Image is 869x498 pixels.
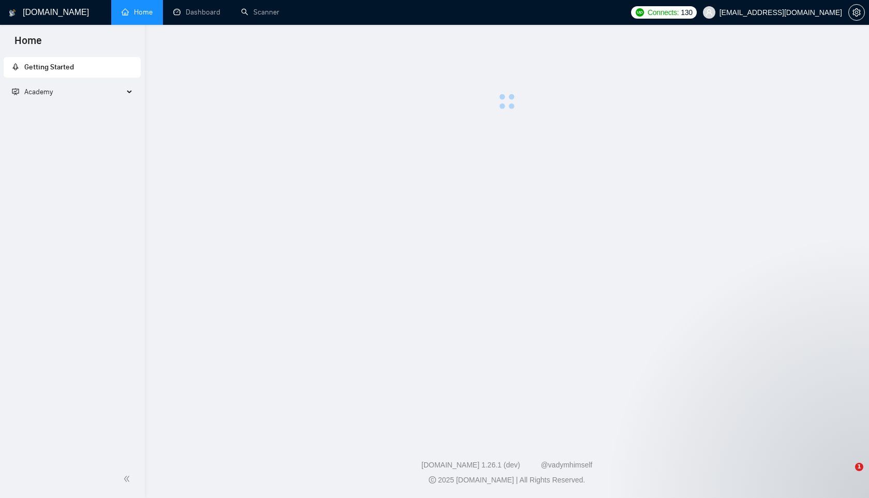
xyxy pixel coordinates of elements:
a: @vadymhimself [541,461,592,469]
span: Academy [24,87,53,96]
span: rocket [12,63,19,70]
img: logo [9,5,16,21]
span: Getting Started [24,63,74,71]
a: homeHome [122,8,153,17]
button: setting [848,4,865,21]
span: Academy [12,87,53,96]
span: Connects: [648,7,679,18]
span: 130 [681,7,692,18]
a: [DOMAIN_NAME] 1.26.1 (dev) [422,461,520,469]
div: 2025 [DOMAIN_NAME] | All Rights Reserved. [153,475,861,486]
iframe: Intercom live chat [834,463,859,488]
a: dashboardDashboard [173,8,220,17]
span: fund-projection-screen [12,88,19,95]
span: Home [6,33,50,55]
span: double-left [123,474,133,484]
a: setting [848,8,865,17]
li: Getting Started [4,57,141,78]
span: 1 [855,463,863,471]
a: searchScanner [241,8,279,17]
span: user [706,9,713,16]
img: upwork-logo.png [636,8,644,17]
span: copyright [429,476,436,484]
